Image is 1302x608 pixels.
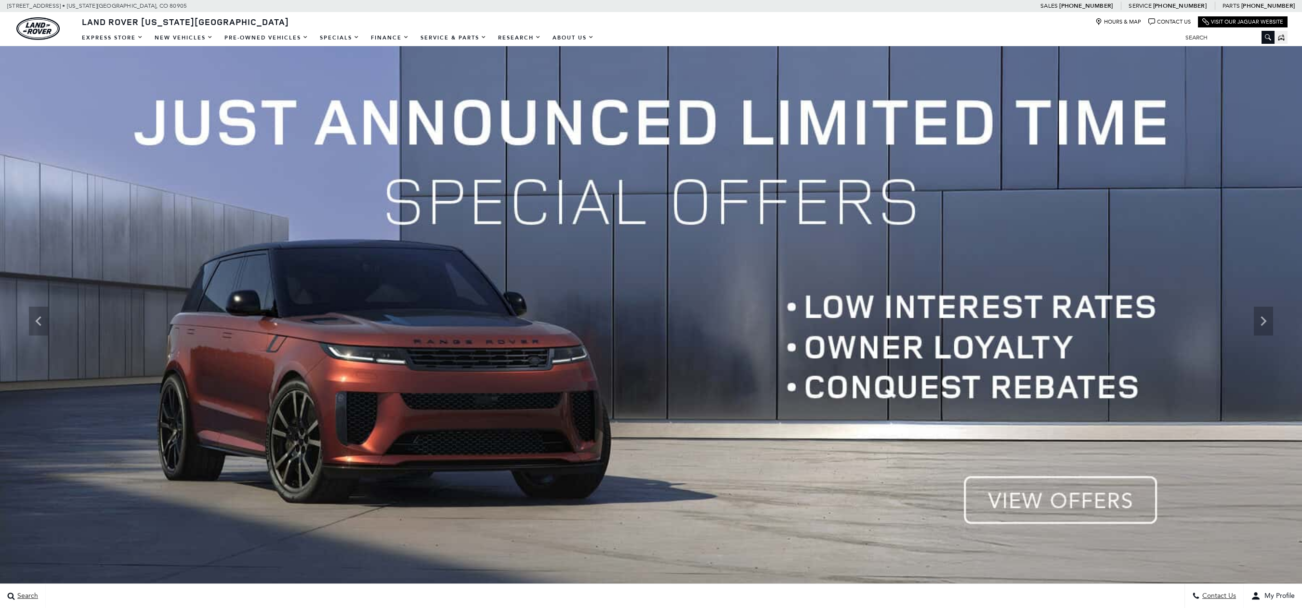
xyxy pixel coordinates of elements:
nav: Main Navigation [76,29,600,46]
a: Finance [365,29,415,46]
span: Contact Us [1200,592,1236,600]
a: [STREET_ADDRESS] • [US_STATE][GEOGRAPHIC_DATA], CO 80905 [7,2,187,9]
a: land-rover [16,17,60,40]
span: Land Rover [US_STATE][GEOGRAPHIC_DATA] [82,16,289,27]
a: EXPRESS STORE [76,29,149,46]
a: Visit Our Jaguar Website [1202,18,1283,26]
a: [PHONE_NUMBER] [1241,2,1295,10]
a: Specials [314,29,365,46]
img: Land Rover [16,17,60,40]
a: Land Rover [US_STATE][GEOGRAPHIC_DATA] [76,16,295,27]
input: Search [1178,32,1275,43]
a: Hours & Map [1095,18,1141,26]
a: Research [492,29,547,46]
span: Search [15,592,38,600]
span: Service [1129,2,1151,9]
a: [PHONE_NUMBER] [1059,2,1113,10]
a: Pre-Owned Vehicles [219,29,314,46]
a: Service & Parts [415,29,492,46]
button: user-profile-menu [1244,584,1302,608]
span: Parts [1223,2,1240,9]
span: My Profile [1261,592,1295,600]
a: New Vehicles [149,29,219,46]
a: [PHONE_NUMBER] [1153,2,1207,10]
a: About Us [547,29,600,46]
a: Contact Us [1148,18,1191,26]
span: Sales [1040,2,1058,9]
